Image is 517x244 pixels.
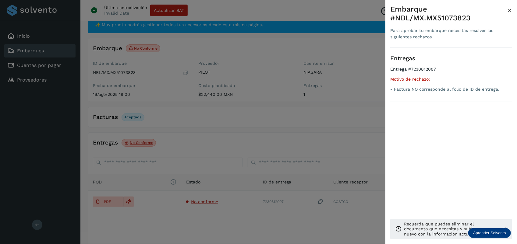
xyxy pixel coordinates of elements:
p: Recuerda que puedes eliminar el documento que necesitas y subir uno nuevo con la información actu... [404,221,496,237]
h3: Entregas [390,55,512,62]
div: Aprender Solvento [468,228,511,238]
div: Embarque #NBL/MX.MX51073823 [390,5,508,23]
h4: Entrega #7230812007 [390,67,512,77]
span: × [508,6,512,15]
p: - Factura NO corresponde al folio de ID de entrega. [390,87,512,92]
h5: Motivo de rechazo: [390,77,512,82]
div: Para aprobar tu embarque necesitas resolver las siguientes rechazos. [390,27,508,40]
button: Close [508,5,512,16]
p: Aprender Solvento [473,231,506,235]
